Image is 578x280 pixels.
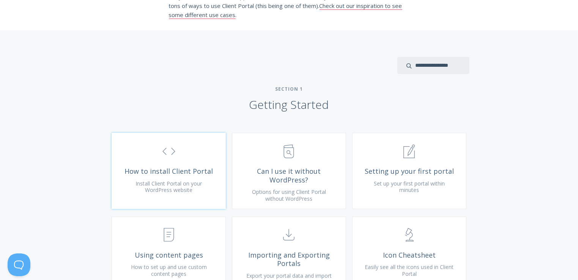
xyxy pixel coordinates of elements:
span: Options for using Client Portal without WordPress [252,188,326,202]
span: Importing and Exporting Portals [244,251,334,268]
span: Set up your first portal within minutes [374,180,445,194]
span: Easily see all the icons used in Client Portal [365,263,454,277]
input: search input [397,57,469,74]
a: Can I use it without WordPress? Options for using Client Portal without WordPress [232,133,346,209]
span: Can I use it without WordPress? [244,167,334,184]
span: Icon Cheatsheet [364,251,455,260]
span: Using content pages [123,251,214,260]
span: Setting up your first portal [364,167,455,176]
span: How to set up and use custom content pages [131,263,207,277]
span: How to install Client Portal [123,167,214,176]
iframe: Toggle Customer Support [8,253,30,276]
span: Install Client Portal on your WordPress website [135,180,202,194]
a: How to install Client Portal Install Client Portal on your WordPress website [112,133,226,209]
a: Setting up your first portal Set up your first portal within minutes [352,133,466,209]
